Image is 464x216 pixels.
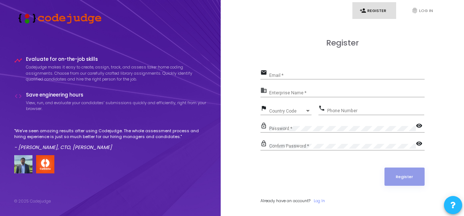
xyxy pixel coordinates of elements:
i: code [14,92,22,100]
a: Log In [314,198,325,204]
div: © 2025 Codejudge [14,198,51,204]
span: Already have an account? [260,198,310,204]
mat-icon: flag [260,105,269,113]
i: person_add [360,7,366,14]
p: "We've seen amazing results after using Codejudge. The whole assessment process and hiring experi... [14,128,207,140]
mat-icon: business [260,87,269,95]
i: timeline [14,56,22,64]
h4: Save engineering hours [26,92,207,98]
input: Email [269,73,425,78]
mat-icon: lock_outline [260,122,269,131]
mat-icon: visibility [416,122,425,131]
p: Codejudge makes it easy to create, assign, track, and assess take-home coding assignments. Choose... [26,64,207,82]
button: Register [384,168,425,186]
p: View, run, and evaluate your candidates’ submissions quickly and efficiently, right from your bro... [26,100,207,112]
a: person_addRegister [352,2,396,19]
mat-icon: lock_outline [260,140,269,149]
i: fingerprint [411,7,418,14]
h3: Register [260,38,425,48]
mat-icon: phone [318,105,327,113]
mat-icon: visibility [416,140,425,149]
mat-icon: email [260,69,269,78]
span: Country Code [269,109,305,113]
input: Enterprise Name [269,91,425,96]
a: fingerprintLog In [404,2,448,19]
img: user image [14,155,32,173]
input: Phone Number [327,108,424,113]
h4: Evaluate for on-the-job skills [26,56,207,62]
em: - [PERSON_NAME], CTO, [PERSON_NAME] [14,144,112,151]
img: company-logo [36,155,54,173]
